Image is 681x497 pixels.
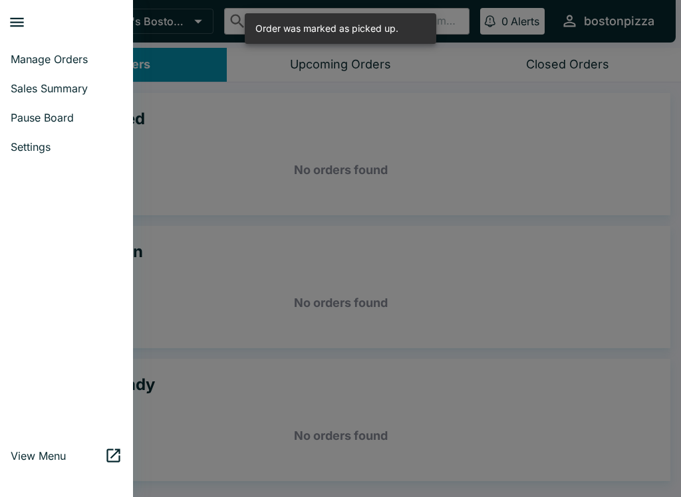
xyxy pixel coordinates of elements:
[11,111,122,124] span: Pause Board
[11,52,122,66] span: Manage Orders
[11,449,104,462] span: View Menu
[11,140,122,153] span: Settings
[255,17,398,40] div: Order was marked as picked up.
[11,82,122,95] span: Sales Summary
